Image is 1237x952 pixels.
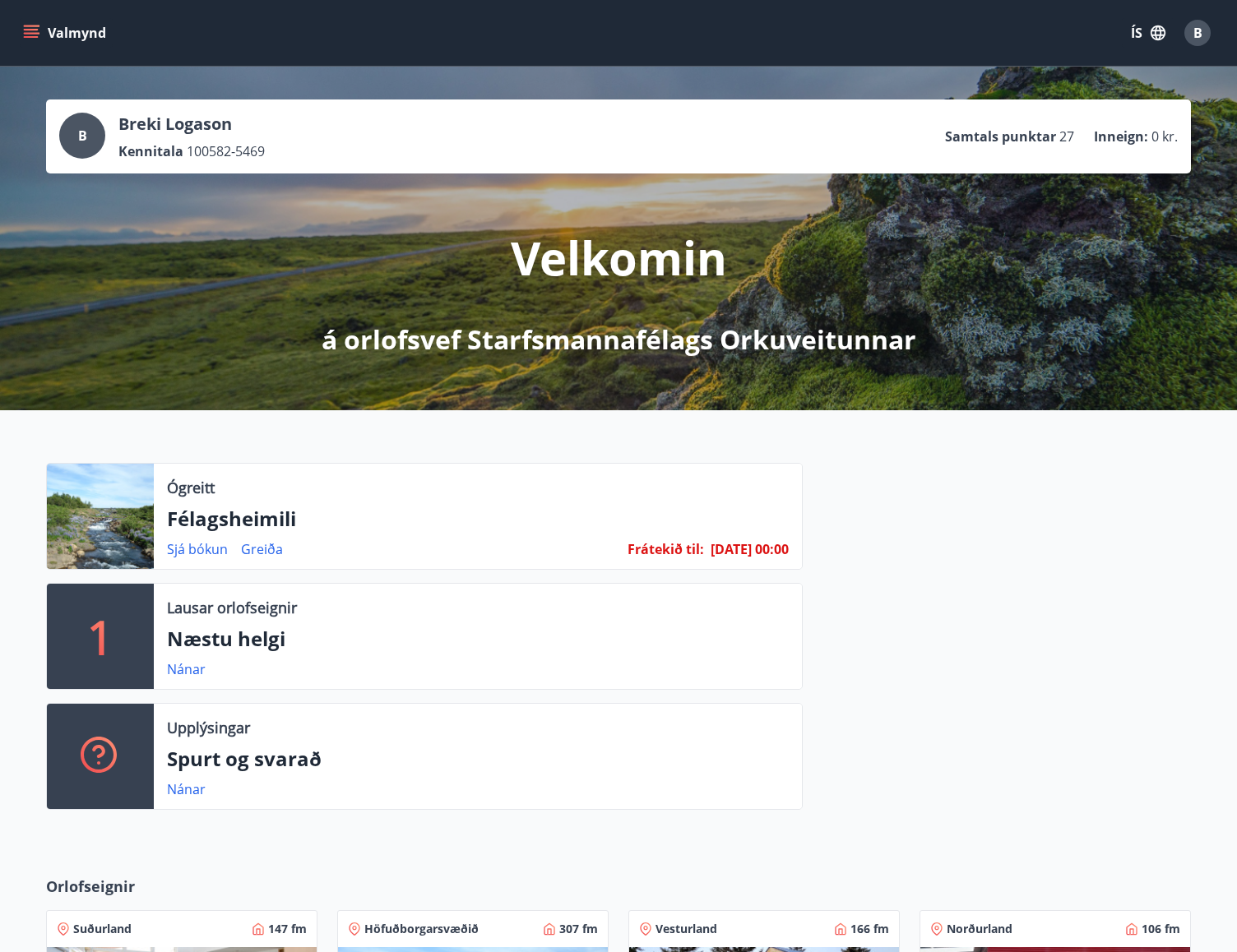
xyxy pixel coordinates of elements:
a: Nánar [167,660,206,678]
p: Félagsheimili [167,505,789,533]
button: ÍS [1122,18,1174,48]
p: Ógreitt [167,477,215,498]
a: Greiða [241,540,283,558]
p: Samtals punktar [945,127,1056,146]
span: 100582-5469 [187,142,265,160]
p: Velkomin [511,226,727,289]
p: Upplýsingar [167,717,250,738]
span: 147 fm [268,921,307,937]
a: Nánar [167,780,206,798]
p: Kennitala [118,142,183,160]
button: menu [20,18,113,48]
p: Spurt og svarað [167,745,789,773]
p: Inneign : [1094,127,1148,146]
span: Orlofseignir [46,876,135,897]
button: B [1178,13,1217,53]
span: Vesturland [656,921,717,937]
span: B [78,127,87,145]
a: Sjá bókun [167,540,228,558]
p: Næstu helgi [167,625,789,653]
span: Suðurland [73,921,132,937]
span: 0 kr. [1151,127,1178,146]
span: 27 [1059,127,1074,146]
span: 307 fm [559,921,598,937]
span: [DATE] 00:00 [711,540,789,558]
p: Breki Logason [118,113,265,136]
span: 106 fm [1142,921,1180,937]
p: Lausar orlofseignir [167,597,297,618]
span: 166 fm [850,921,889,937]
span: B [1193,24,1202,42]
p: á orlofsvef Starfsmannafélags Orkuveitunnar [322,321,916,358]
span: Norðurland [947,921,1012,937]
p: 1 [87,605,114,668]
span: Höfuðborgarsvæðið [364,921,479,937]
span: Frátekið til : [628,540,704,558]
